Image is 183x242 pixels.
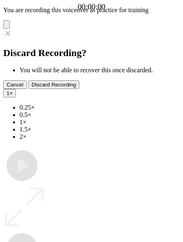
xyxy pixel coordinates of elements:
li: 1× [20,119,180,126]
li: You will not be able to recover this once discarded. [20,67,180,74]
p: You are recording this voiceover as practice for training [3,6,180,14]
li: 2× [20,133,180,140]
button: 1× [3,89,16,97]
a: 00:00:00 [78,2,105,11]
button: Cancel [3,80,27,89]
li: 0.25× [20,104,180,111]
button: Discard Recording [28,80,80,89]
span: 1 [7,90,9,96]
h2: Discard Recording? [3,48,180,58]
li: 1.5× [20,126,180,133]
li: 0.5× [20,111,180,119]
